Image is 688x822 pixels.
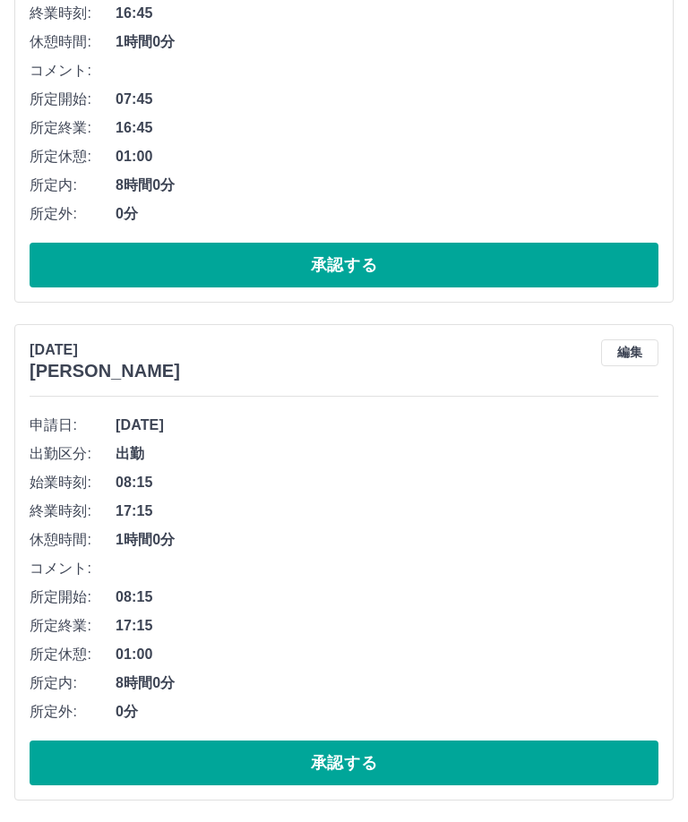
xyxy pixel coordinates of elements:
[30,32,116,54] span: 休憩時間:
[116,176,658,197] span: 8時間0分
[30,176,116,197] span: 所定内:
[30,147,116,168] span: 所定休憩:
[116,473,658,494] span: 08:15
[30,702,116,724] span: 所定外:
[30,530,116,552] span: 休憩時間:
[116,118,658,140] span: 16:45
[30,501,116,523] span: 終業時刻:
[116,616,658,638] span: 17:15
[30,415,116,437] span: 申請日:
[601,340,658,367] button: 編集
[30,90,116,111] span: 所定開始:
[30,444,116,466] span: 出勤区分:
[116,702,658,724] span: 0分
[116,204,658,226] span: 0分
[30,645,116,666] span: 所定休憩:
[116,501,658,523] span: 17:15
[116,587,658,609] span: 08:15
[116,645,658,666] span: 01:00
[30,673,116,695] span: 所定内:
[116,147,658,168] span: 01:00
[30,616,116,638] span: 所定終業:
[30,473,116,494] span: 始業時刻:
[30,559,116,580] span: コメント:
[116,444,658,466] span: 出勤
[30,587,116,609] span: 所定開始:
[30,61,116,82] span: コメント:
[116,673,658,695] span: 8時間0分
[30,340,180,362] p: [DATE]
[30,4,116,25] span: 終業時刻:
[116,90,658,111] span: 07:45
[116,415,658,437] span: [DATE]
[30,118,116,140] span: 所定終業:
[116,4,658,25] span: 16:45
[116,530,658,552] span: 1時間0分
[30,741,658,786] button: 承認する
[30,244,658,288] button: 承認する
[30,204,116,226] span: 所定外:
[30,362,180,382] h3: [PERSON_NAME]
[116,32,658,54] span: 1時間0分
